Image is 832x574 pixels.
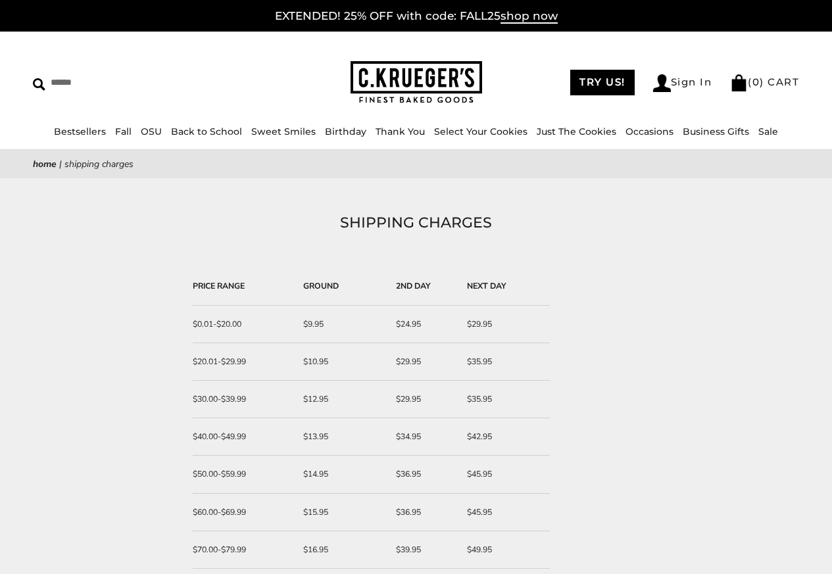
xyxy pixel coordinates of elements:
a: Back to School [171,126,242,137]
td: $13.95 [297,418,389,456]
td: $12.95 [297,381,389,418]
td: $36.95 [389,456,460,493]
strong: NEXT DAY [467,281,506,291]
a: TRY US! [570,70,635,95]
a: Select Your Cookies [434,126,527,137]
a: Sign In [653,74,712,92]
td: $35.95 [460,381,550,418]
img: Account [653,74,671,92]
td: $49.95 [460,531,550,569]
span: shop now [501,9,558,24]
td: $42.95 [460,418,550,456]
a: Home [33,158,57,170]
td: $39.95 [389,531,460,569]
a: Fall [115,126,132,137]
td: $10.95 [297,343,389,381]
a: Just The Cookies [537,126,616,137]
td: $29.95 [460,306,550,343]
nav: breadcrumbs [33,156,799,172]
strong: 2ND DAY [396,281,431,291]
img: Bag [730,74,748,91]
h1: SHIPPING CHARGES [53,211,779,235]
td: $34.95 [389,418,460,456]
div: $30.00-$39.99 [193,393,290,406]
td: $70.00-$79.99 [193,531,297,569]
a: Business Gifts [683,126,749,137]
td: $40.00-$49.99 [193,418,297,456]
td: $14.95 [297,456,389,493]
td: $45.95 [460,456,550,493]
a: (0) CART [730,76,799,88]
td: $9.95 [297,306,389,343]
td: $29.95 [389,381,460,418]
a: Sale [758,126,778,137]
td: $45.95 [460,494,550,531]
td: $29.95 [389,343,460,381]
td: $0.01-$20.00 [193,306,297,343]
a: OSU [141,126,162,137]
a: EXTENDED! 25% OFF with code: FALL25shop now [275,9,558,24]
a: Occasions [625,126,673,137]
strong: PRICE RANGE [193,281,245,291]
span: | [59,158,62,170]
strong: GROUND [303,281,339,291]
input: Search [33,72,208,93]
img: C.KRUEGER'S [351,61,482,104]
td: $50.00-$59.99 [193,456,297,493]
td: $36.95 [389,494,460,531]
img: Search [33,78,45,91]
td: $15.95 [297,494,389,531]
span: $20.01-$29.99 [193,356,246,367]
td: $24.95 [389,306,460,343]
td: $16.95 [297,531,389,569]
span: 0 [752,76,760,88]
a: Thank You [376,126,425,137]
td: $35.95 [460,343,550,381]
span: SHIPPING CHARGES [64,158,134,170]
td: $60.00-$69.99 [193,494,297,531]
a: Birthday [325,126,366,137]
a: Bestsellers [54,126,106,137]
a: Sweet Smiles [251,126,316,137]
